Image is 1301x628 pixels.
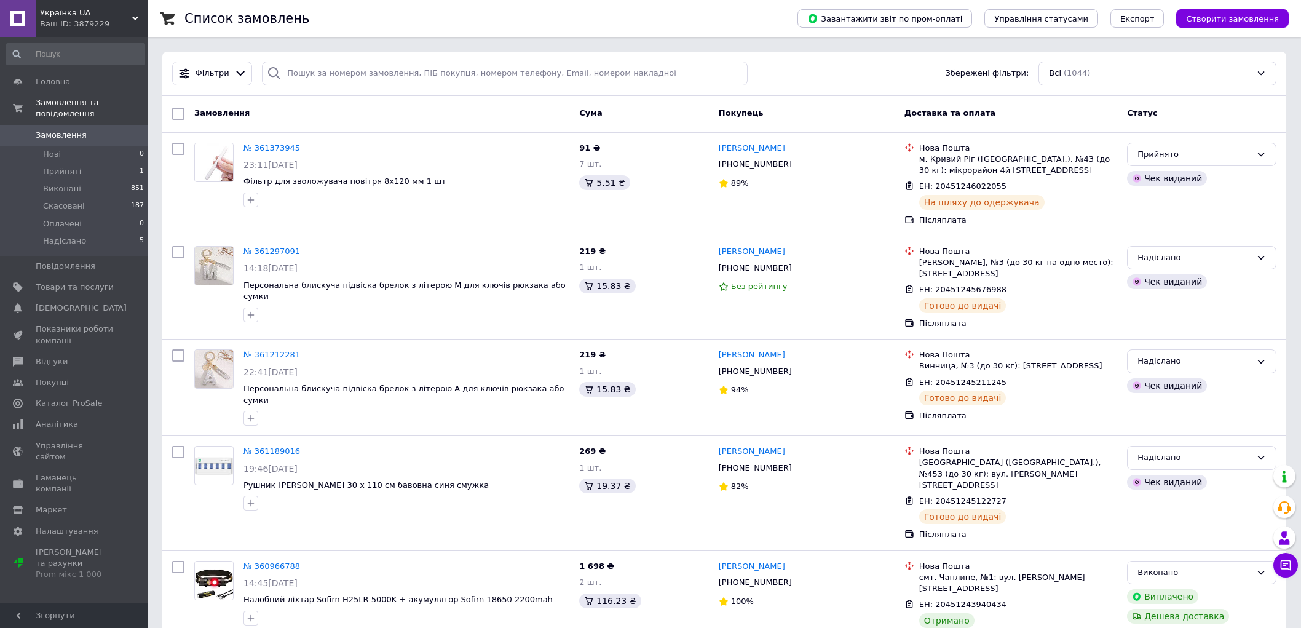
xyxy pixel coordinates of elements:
[1127,589,1198,604] div: Виплачено
[807,13,962,24] span: Завантажити звіт по пром-оплаті
[1127,609,1229,624] div: Дешева доставка
[43,149,61,160] span: Нові
[36,472,114,495] span: Гаманець компанії
[579,247,606,256] span: 219 ₴
[243,350,300,359] a: № 361212281
[243,578,298,588] span: 14:45[DATE]
[140,166,144,177] span: 1
[243,280,566,301] a: Персональна блискуча підвіска брелок з літерою M для ключів рюкзака або сумки
[919,600,1006,609] span: ЕН: 20451243940434
[36,569,114,580] div: Prom мікс 1 000
[579,159,601,169] span: 7 шт.
[43,166,81,177] span: Прийняті
[243,143,300,153] a: № 361373945
[40,18,148,30] div: Ваш ID: 3879229
[919,195,1045,210] div: На шляху до одержувача
[919,360,1117,372] div: Винница, №3 (до 30 кг): [STREET_ADDRESS]
[919,572,1117,594] div: смт. Чаплине, №1: вул. [PERSON_NAME][STREET_ADDRESS]
[579,578,601,587] span: 2 шт.
[1064,68,1090,78] span: (1044)
[579,108,602,117] span: Cума
[243,247,300,256] a: № 361297091
[36,261,95,272] span: Повідомлення
[1137,451,1251,464] div: Надіслано
[919,378,1006,387] span: ЕН: 20451245211245
[195,451,233,480] img: Фото товару
[140,218,144,229] span: 0
[731,178,749,188] span: 89%
[919,181,1006,191] span: ЕН: 20451246022055
[43,218,82,229] span: Оплачені
[262,62,747,85] input: Пошук за номером замовлення, ПІБ покупця, номером телефону, Email, номером накладної
[919,143,1117,154] div: Нова Пошта
[1273,553,1298,578] button: Чат з покупцем
[579,175,630,190] div: 5.51 ₴
[919,496,1006,506] span: ЕН: 20451245122727
[716,260,794,276] div: [PHONE_NUMBER]
[579,463,601,472] span: 1 шт.
[1164,14,1289,23] a: Створити замовлення
[36,419,78,430] span: Аналітика
[195,350,233,388] img: Фото товару
[579,143,600,153] span: 91 ₴
[243,177,446,186] span: Фільтр для зволожувача повітря 8х120 мм 1 шт
[716,460,794,476] div: [PHONE_NUMBER]
[184,11,309,26] h1: Список замовлень
[36,504,67,515] span: Маркет
[140,236,144,247] span: 5
[243,384,564,405] span: Персональна блискуча підвіска брелок з літерою A для ключів рюкзака або сумки
[131,201,144,212] span: 187
[36,76,70,87] span: Головна
[36,440,114,463] span: Управління сайтом
[195,562,233,600] img: Фото товару
[731,482,749,491] span: 82%
[919,246,1117,257] div: Нова Пошта
[243,464,298,474] span: 19:46[DATE]
[919,391,1006,405] div: Готово до видачі
[1127,274,1207,289] div: Чек виданий
[579,382,635,397] div: 15.83 ₴
[994,14,1088,23] span: Управління статусами
[919,529,1117,540] div: Післяплата
[731,597,754,606] span: 100%
[919,561,1117,572] div: Нова Пошта
[131,183,144,194] span: 851
[719,143,785,154] a: [PERSON_NAME]
[43,201,85,212] span: Скасовані
[196,68,229,79] span: Фільтри
[36,324,114,346] span: Показники роботи компанії
[36,526,98,537] span: Налаштування
[919,509,1006,524] div: Готово до видачі
[1127,108,1158,117] span: Статус
[919,410,1117,421] div: Післяплата
[36,398,102,409] span: Каталог ProSale
[919,446,1117,457] div: Нова Пошта
[195,247,233,285] img: Фото товару
[919,349,1117,360] div: Нова Пошта
[719,561,785,573] a: [PERSON_NAME]
[194,446,234,485] a: Фото товару
[194,561,234,600] a: Фото товару
[243,263,298,273] span: 14:18[DATE]
[716,364,794,380] div: [PHONE_NUMBER]
[243,595,553,604] span: Налобний ліхтар Sofirn H25LR 5000K + акумулятор Sofirn 18650 2200mah
[984,9,1098,28] button: Управління статусами
[140,149,144,160] span: 0
[36,303,127,314] span: [DEMOGRAPHIC_DATA]
[194,108,250,117] span: Замовлення
[919,613,975,628] div: Отримано
[1127,171,1207,186] div: Чек виданий
[36,356,68,367] span: Відгуки
[719,446,785,458] a: [PERSON_NAME]
[194,143,234,182] a: Фото товару
[1127,475,1207,490] div: Чек виданий
[719,349,785,361] a: [PERSON_NAME]
[904,108,995,117] span: Доставка та оплата
[243,160,298,170] span: 23:11[DATE]
[195,143,233,181] img: Фото товару
[1137,252,1251,264] div: Надіслано
[919,298,1006,313] div: Готово до видачі
[243,367,298,377] span: 22:41[DATE]
[43,183,81,194] span: Виконані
